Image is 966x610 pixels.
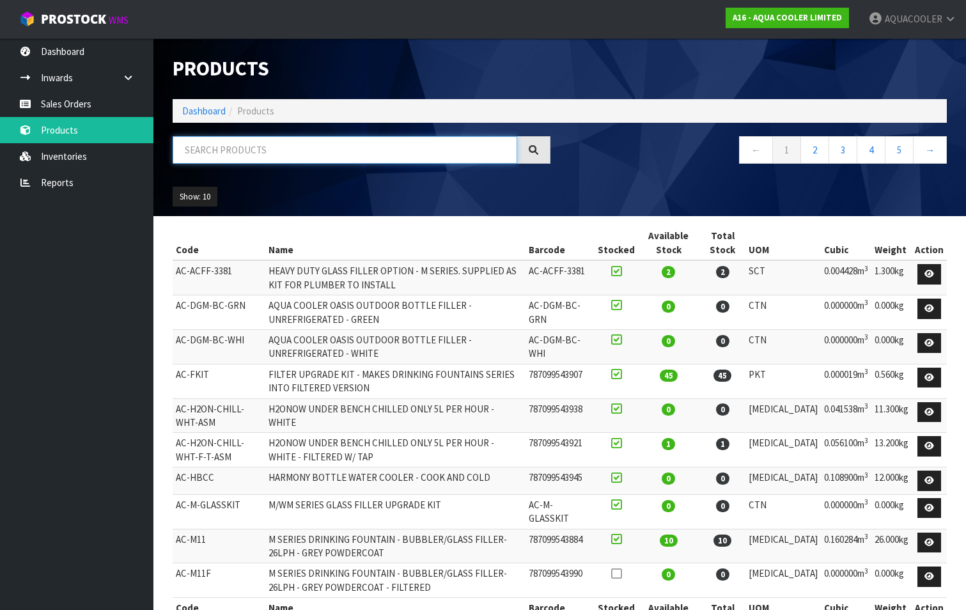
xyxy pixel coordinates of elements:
th: Name [265,226,526,260]
a: 4 [857,136,885,164]
th: Code [173,226,265,260]
strong: A16 - AQUA COOLER LIMITED [733,12,842,23]
td: AC-H2ON-CHILL-WHT-F-T-ASM [173,433,265,467]
h1: Products [173,58,550,80]
th: Weight [871,226,912,260]
sup: 3 [864,497,868,506]
td: AC-DGM-BC-WHI [526,329,595,364]
span: 0 [662,500,675,512]
td: AC-M-GLASSKIT [173,494,265,529]
span: 45 [713,370,731,382]
a: 1 [772,136,801,164]
td: AC-M11F [173,563,265,598]
td: [MEDICAL_DATA] [745,529,821,563]
span: 1 [716,438,729,450]
td: [MEDICAL_DATA] [745,563,821,598]
td: 0.160284m [821,529,871,563]
td: AC-HBCC [173,467,265,495]
td: 787099543884 [526,529,595,563]
td: 13.200kg [871,433,912,467]
span: Products [237,105,274,117]
td: FILTER UPGRADE KIT - MAKES DRINKING FOUNTAINS SERIES INTO FILTERED VERSION [265,364,526,398]
th: Total Stock [699,226,745,260]
a: Dashboard [182,105,226,117]
span: 0 [662,403,675,416]
td: 0.000000m [821,329,871,364]
td: 787099543945 [526,467,595,495]
a: → [913,136,947,164]
td: 0.000kg [871,494,912,529]
th: Barcode [526,226,595,260]
td: AC-M-GLASSKIT [526,494,595,529]
td: HARMONY BOTTLE WATER COOLER - COOK AND COLD [265,467,526,495]
td: 0.560kg [871,364,912,398]
td: M SERIES DRINKING FOUNTAIN - BUBBLER/GLASS FILLER- 26LPH - GREY POWDERCOAT [265,529,526,563]
span: 0 [662,568,675,581]
span: ProStock [41,11,106,27]
span: 0 [716,301,729,313]
td: 0.041538m [821,398,871,433]
small: WMS [109,14,129,26]
span: 2 [662,266,675,278]
td: 787099543907 [526,364,595,398]
span: 0 [662,473,675,485]
td: AC-H2ON-CHILL-WHT-ASM [173,398,265,433]
td: 12.000kg [871,467,912,495]
a: 5 [885,136,914,164]
a: ← [739,136,773,164]
td: 0.000000m [821,295,871,330]
span: 0 [662,301,675,313]
td: H2ONOW UNDER BENCH CHILLED ONLY 5L PER HOUR - WHITE - FILTERED W/ TAP [265,433,526,467]
td: AC-FKIT [173,364,265,398]
td: 0.000019m [821,364,871,398]
td: AC-DGM-BC-WHI [173,329,265,364]
td: 0.000kg [871,329,912,364]
td: SCT [745,260,821,295]
td: 787099543990 [526,563,595,598]
sup: 3 [864,436,868,445]
td: AC-DGM-BC-GRN [173,295,265,330]
th: Action [912,226,947,260]
span: AQUACOOLER [885,13,942,25]
button: Show: 10 [173,187,217,207]
td: [MEDICAL_DATA] [745,398,821,433]
span: 2 [716,266,729,278]
sup: 3 [864,332,868,341]
th: UOM [745,226,821,260]
td: 787099543938 [526,398,595,433]
img: cube-alt.png [19,11,35,27]
td: 26.000kg [871,529,912,563]
span: 0 [716,500,729,512]
td: PKT [745,364,821,398]
td: 1.300kg [871,260,912,295]
td: CTN [745,295,821,330]
th: Available Stock [638,226,699,260]
td: 0.000000m [821,494,871,529]
a: 3 [829,136,857,164]
span: 10 [660,535,678,547]
span: 45 [660,370,678,382]
span: 0 [716,473,729,485]
td: AC-M11 [173,529,265,563]
td: 787099543921 [526,433,595,467]
input: Search products [173,136,517,164]
td: 0.000kg [871,563,912,598]
td: CTN [745,494,821,529]
sup: 3 [864,532,868,541]
td: M/WM SERIES GLASS FILLER UPGRADE KIT [265,494,526,529]
td: AQUA COOLER OASIS OUTDOOR BOTTLE FILLER - UNREFRIGERATED - WHITE [265,329,526,364]
sup: 3 [864,471,868,480]
sup: 3 [864,402,868,411]
td: 0.004428m [821,260,871,295]
td: AC-DGM-BC-GRN [526,295,595,330]
sup: 3 [864,298,868,307]
td: AQUA COOLER OASIS OUTDOOR BOTTLE FILLER - UNREFRIGERATED - GREEN [265,295,526,330]
span: 0 [716,403,729,416]
td: HEAVY DUTY GLASS FILLER OPTION - M SERIES. SUPPLIED AS KIT FOR PLUMBER TO INSTALL [265,260,526,295]
td: 0.056100m [821,433,871,467]
td: 11.300kg [871,398,912,433]
span: 0 [662,335,675,347]
td: H2ONOW UNDER BENCH CHILLED ONLY 5L PER HOUR - WHITE [265,398,526,433]
span: 10 [713,535,731,547]
span: 0 [716,568,729,581]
